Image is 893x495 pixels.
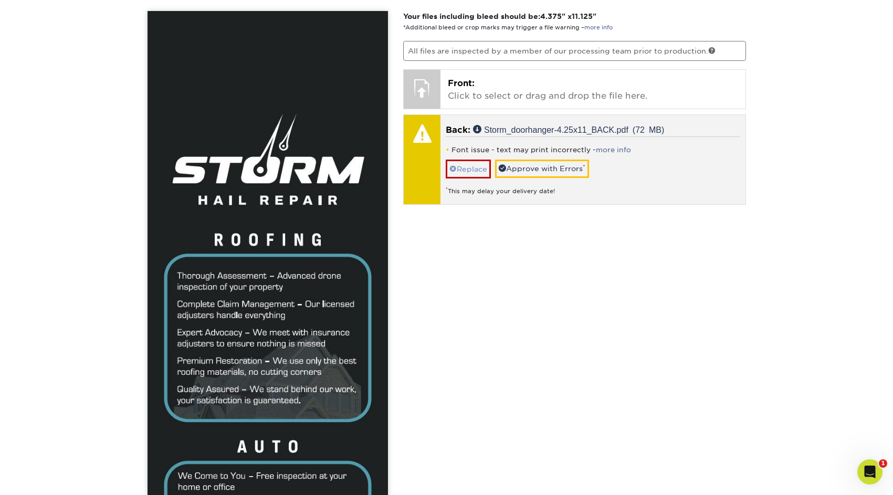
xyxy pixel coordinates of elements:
[495,160,589,177] a: Approve with Errors*
[857,459,883,485] iframe: Intercom live chat
[540,12,562,20] span: 4.375
[448,78,475,88] span: Front:
[403,24,613,31] small: *Additional bleed or crop marks may trigger a file warning –
[446,178,740,196] div: This may delay your delivery date!
[879,459,887,468] span: 1
[584,24,613,31] a: more info
[473,125,664,133] a: Storm_doorhanger-4.25x11_BACK.pdf (72 MB)
[596,146,631,154] a: more info
[403,12,596,20] strong: Your files including bleed should be: " x "
[446,125,470,135] span: Back:
[446,160,491,178] a: Replace
[448,77,738,102] p: Click to select or drag and drop the file here.
[403,41,746,61] p: All files are inspected by a member of our processing team prior to production.
[446,145,740,154] li: Font issue - text may print incorrectly -
[572,12,593,20] span: 11.125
